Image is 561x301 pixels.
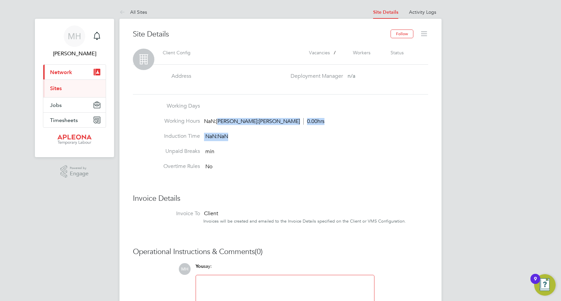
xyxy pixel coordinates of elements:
[409,9,436,15] a: Activity Logs
[50,102,62,108] span: Jobs
[205,133,228,140] span: NaN:NaN
[196,263,204,269] span: You
[60,165,89,178] a: Powered byEngage
[133,148,200,155] label: Unpaid Breaks
[303,118,324,125] span: 0.00hrs
[391,29,413,38] button: Follow
[133,133,200,140] label: Induction Time
[43,65,106,79] button: Network
[133,247,428,257] h3: Operational Instructions & Comments
[43,113,106,127] button: Timesheets
[35,19,114,157] nav: Main navigation
[133,103,200,110] label: Working Days
[373,9,398,15] a: Site Details
[204,118,324,125] div: NaN:[PERSON_NAME]:[PERSON_NAME]
[205,163,212,170] span: No
[50,117,78,123] span: Timesheets
[133,118,200,125] label: Working Hours
[534,279,537,288] div: 9
[179,263,191,275] span: MH
[133,29,391,39] h3: Site Details
[43,50,106,58] span: Michael Haycock
[334,50,336,56] span: /
[196,263,374,275] div: say:
[57,134,92,145] img: apleona-logo-retina.png
[309,49,330,57] label: Vacancies
[163,49,191,57] label: Client Config
[43,79,106,97] div: Network
[287,73,343,80] label: Deployment Manager
[50,85,62,92] a: Sites
[70,165,89,171] span: Powered by
[70,171,89,177] span: Engage
[534,274,556,296] button: Open Resource Center, 9 new notifications
[133,163,200,170] label: Overtime Rules
[348,73,355,79] span: n/a
[154,73,191,80] label: Address
[43,134,106,145] a: Go to home page
[43,25,106,58] a: MH[PERSON_NAME]
[203,210,428,217] div: Client
[133,194,428,203] h3: Invoice Details
[353,49,370,57] label: Workers
[133,210,200,217] label: Invoice To
[50,69,72,75] span: Network
[119,9,147,15] a: All Sites
[255,247,263,256] span: (0)
[391,49,404,57] label: Status
[203,219,428,224] div: Invoices will be created and emailed to the Invoice Details specified on the Client or VMS Config...
[68,32,81,41] span: MH
[205,148,214,155] span: min
[43,98,106,112] button: Jobs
